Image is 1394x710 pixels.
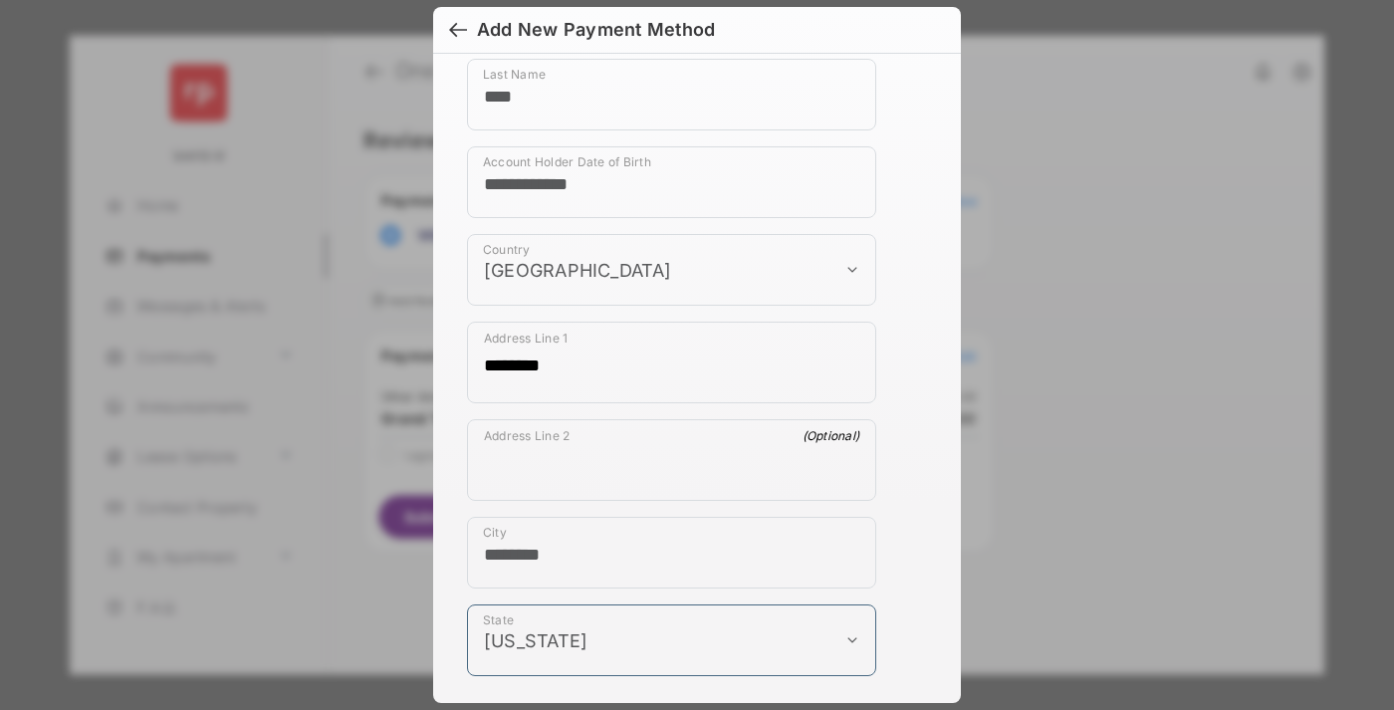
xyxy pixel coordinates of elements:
div: payment_method_screening[postal_addresses][addressLine1] [467,322,876,403]
div: payment_method_screening[postal_addresses][addressLine2] [467,419,876,501]
div: Add New Payment Method [477,19,715,41]
div: payment_method_screening[postal_addresses][administrativeArea] [467,604,876,676]
div: payment_method_screening[postal_addresses][country] [467,234,876,306]
div: payment_method_screening[postal_addresses][locality] [467,517,876,589]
